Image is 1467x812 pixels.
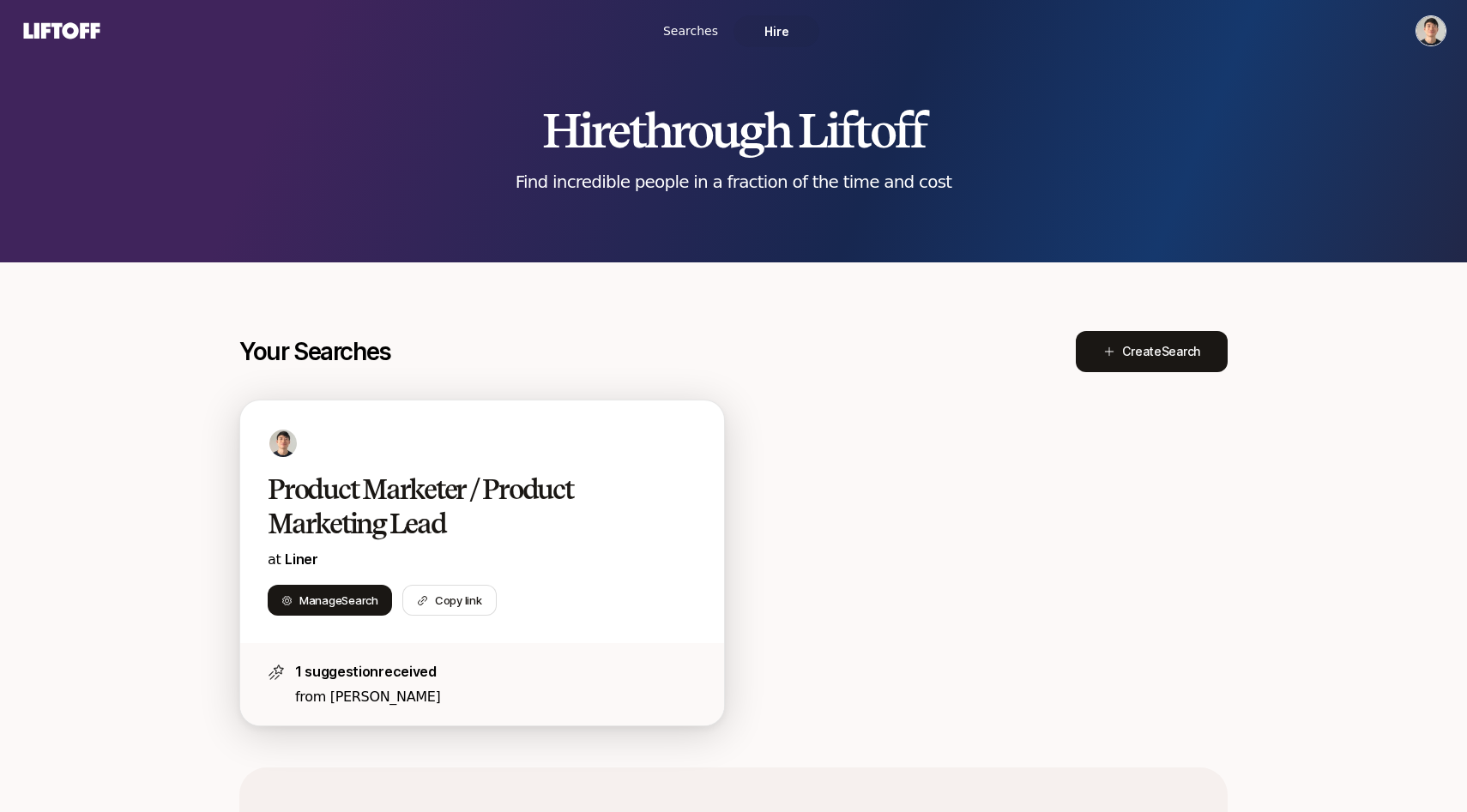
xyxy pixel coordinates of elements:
button: Kyum Kim [1416,15,1446,46]
span: through Liftoff [629,101,925,159]
h2: Hire [542,105,925,156]
img: 47784c54_a4ff_477e_ab36_139cb03b2732.jpg [269,430,297,457]
img: Kyum Kim [1416,16,1446,45]
p: at [268,548,697,571]
span: Manage [299,592,378,609]
button: CreateSearch [1076,331,1228,372]
a: Hire [733,15,819,47]
p: Find incredible people in a fraction of the time and cost [516,170,952,194]
a: Searches [648,15,733,47]
span: Searches [663,22,718,40]
span: Search [1162,344,1200,358]
img: star-icon [268,664,285,681]
h2: Product Marketer / Product Marketing Lead [268,472,661,541]
p: 1 suggestion received [295,660,697,683]
p: from [295,686,697,708]
span: Search [341,593,377,607]
button: Copy link [402,585,497,616]
button: ManageSearch [268,585,392,616]
span: Hire [764,22,789,40]
a: Liner [285,550,317,568]
span: [PERSON_NAME] [330,689,441,705]
span: Create [1122,341,1200,362]
p: Your Searches [239,338,391,365]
